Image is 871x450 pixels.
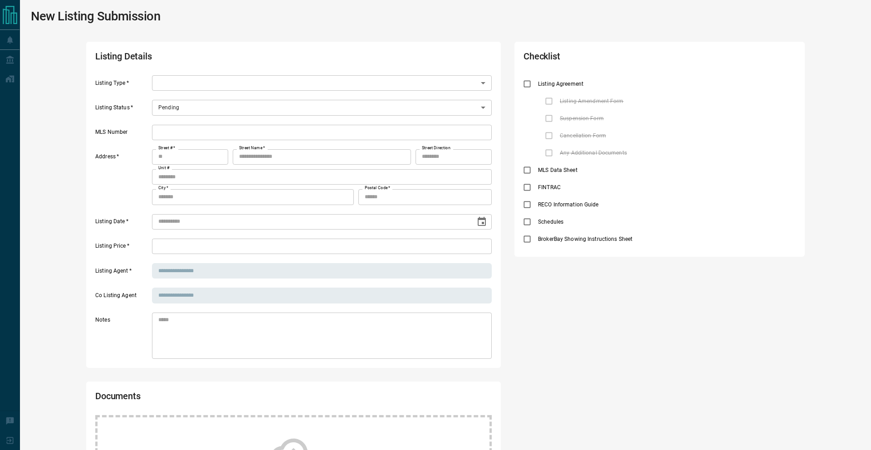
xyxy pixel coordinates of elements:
[536,80,586,88] span: Listing Agreement
[558,114,606,122] span: Suspension Form
[558,132,608,140] span: Cancellation Form
[95,51,333,66] h2: Listing Details
[422,145,450,151] label: Street Direction
[536,183,563,191] span: FINTRAC
[536,201,601,209] span: RECO Information Guide
[239,145,265,151] label: Street Name
[95,242,150,254] label: Listing Price
[95,128,150,140] label: MLS Number
[536,218,566,226] span: Schedules
[558,97,626,105] span: Listing Amendment Form
[152,100,492,115] div: Pending
[95,267,150,279] label: Listing Agent
[558,149,629,157] span: Any Additional Documents
[524,51,687,66] h2: Checklist
[95,218,150,230] label: Listing Date
[95,316,150,359] label: Notes
[31,9,161,24] h1: New Listing Submission
[365,185,390,191] label: Postal Code
[95,391,333,406] h2: Documents
[473,213,491,231] button: Choose date
[536,166,580,174] span: MLS Data Sheet
[95,153,150,205] label: Address
[95,79,150,91] label: Listing Type
[536,235,635,243] span: BrokerBay Showing Instructions Sheet
[158,185,168,191] label: City
[95,104,150,116] label: Listing Status
[158,145,175,151] label: Street #
[95,292,150,303] label: Co Listing Agent
[158,165,170,171] label: Unit #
